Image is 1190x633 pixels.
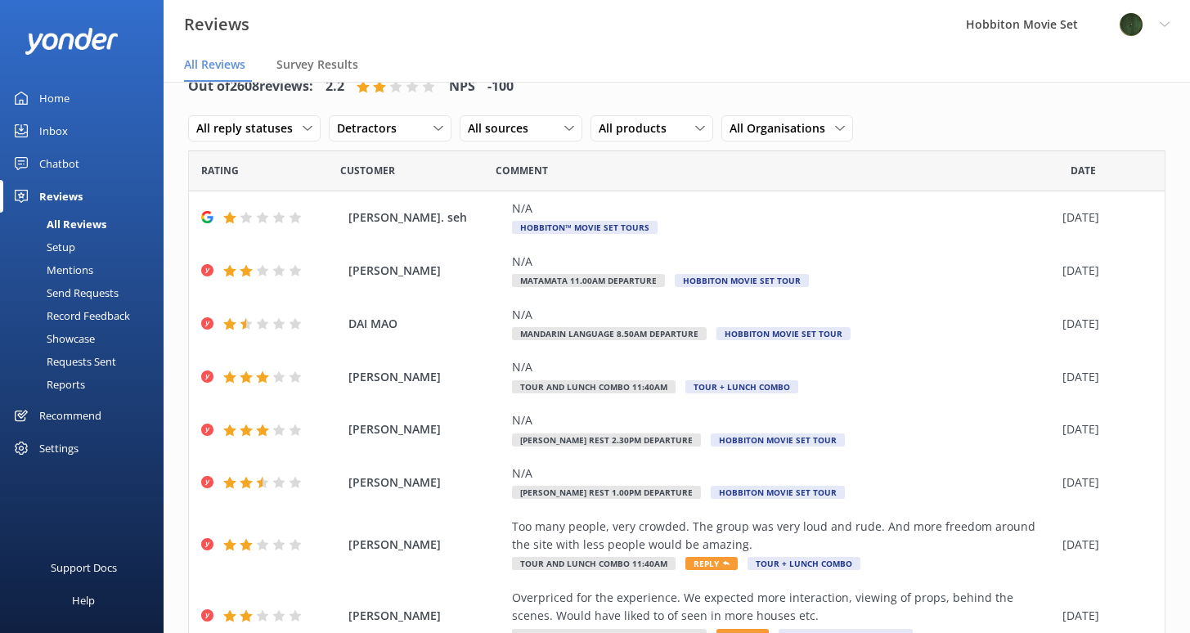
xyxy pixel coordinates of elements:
[10,281,119,304] div: Send Requests
[10,304,164,327] a: Record Feedback
[512,589,1054,626] div: Overpriced for the experience. We expected more interaction, viewing of props, behind the scenes....
[1062,262,1144,280] div: [DATE]
[10,304,130,327] div: Record Feedback
[449,76,475,97] h4: NPS
[711,433,845,447] span: Hobbiton Movie Set Tour
[468,119,538,137] span: All sources
[512,358,1054,376] div: N/A
[1062,368,1144,386] div: [DATE]
[10,213,164,236] a: All Reviews
[184,56,245,73] span: All Reviews
[10,350,164,373] a: Requests Sent
[10,258,93,281] div: Mentions
[1071,163,1096,178] span: Date
[10,236,164,258] a: Setup
[10,373,85,396] div: Reports
[685,380,798,393] span: Tour + Lunch Combo
[276,56,358,73] span: Survey Results
[512,200,1054,218] div: N/A
[348,262,504,280] span: [PERSON_NAME]
[188,76,313,97] h4: Out of 2608 reviews:
[39,147,79,180] div: Chatbot
[512,221,658,234] span: Hobbiton™ Movie Set Tours
[10,236,75,258] div: Setup
[599,119,676,137] span: All products
[348,209,504,227] span: [PERSON_NAME]. seh
[348,315,504,333] span: DAI MAO
[711,486,845,499] span: Hobbiton Movie Set Tour
[748,557,860,570] span: Tour + Lunch Combo
[496,163,548,178] span: Question
[348,607,504,625] span: [PERSON_NAME]
[39,82,70,114] div: Home
[512,557,676,570] span: Tour and Lunch Combo 11:40am
[348,474,504,492] span: [PERSON_NAME]
[51,551,117,584] div: Support Docs
[10,327,95,350] div: Showcase
[675,274,809,287] span: Hobbiton Movie Set Tour
[512,253,1054,271] div: N/A
[730,119,835,137] span: All Organisations
[512,274,665,287] span: Matamata 11.00am Departure
[337,119,406,137] span: Detractors
[1119,12,1143,37] img: 34-1720495293.png
[196,119,303,137] span: All reply statuses
[512,433,701,447] span: [PERSON_NAME] Rest 2.30pm Departure
[10,281,164,304] a: Send Requests
[10,327,164,350] a: Showcase
[1062,420,1144,438] div: [DATE]
[39,399,101,432] div: Recommend
[326,76,344,97] h4: 2.2
[10,213,106,236] div: All Reviews
[72,584,95,617] div: Help
[716,327,851,340] span: Hobbiton Movie Set Tour
[1062,607,1144,625] div: [DATE]
[1062,474,1144,492] div: [DATE]
[348,536,504,554] span: [PERSON_NAME]
[512,518,1054,554] div: Too many people, very crowded. The group was very loud and rude. And more freedom around the site...
[10,350,116,373] div: Requests Sent
[201,163,239,178] span: Date
[10,258,164,281] a: Mentions
[348,420,504,438] span: [PERSON_NAME]
[39,432,79,465] div: Settings
[1062,315,1144,333] div: [DATE]
[512,327,707,340] span: Mandarin Language 8.50am Departure
[512,380,676,393] span: Tour and Lunch Combo 11:40am
[39,114,68,147] div: Inbox
[25,28,119,55] img: yonder-white-logo.png
[340,163,395,178] span: Date
[512,306,1054,324] div: N/A
[10,373,164,396] a: Reports
[512,411,1054,429] div: N/A
[685,557,738,570] span: Reply
[1062,536,1144,554] div: [DATE]
[512,465,1054,483] div: N/A
[512,486,701,499] span: [PERSON_NAME] Rest 1.00pm Departure
[1062,209,1144,227] div: [DATE]
[39,180,83,213] div: Reviews
[487,76,514,97] h4: -100
[348,368,504,386] span: [PERSON_NAME]
[184,11,249,38] h3: Reviews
